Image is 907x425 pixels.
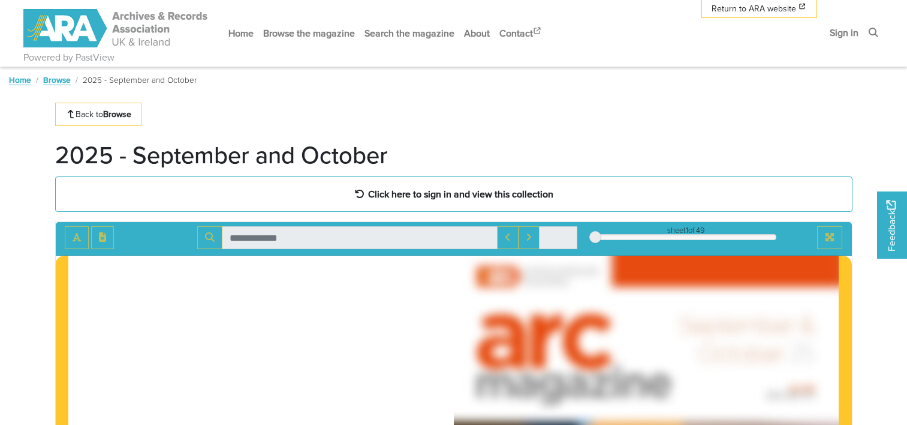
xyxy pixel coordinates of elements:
a: Sign in [825,17,863,49]
button: Toggle text selection (Alt+T) [65,226,89,249]
a: Home [224,17,258,49]
strong: Click here to sign in and view this collection [368,187,553,200]
a: Back toBrowse [55,103,142,126]
span: Return to ARA website [712,2,796,15]
button: Next Match [518,226,540,249]
span: 1 [686,225,688,236]
h1: 2025 - September and October [55,140,388,169]
a: Home [9,74,31,86]
div: sheet of 49 [595,225,776,236]
a: Contact [495,17,547,49]
a: Would you like to provide feedback? [877,191,907,259]
button: Full screen mode [817,226,842,249]
a: Click here to sign in and view this collection [55,176,852,212]
img: ARA - ARC Magazine | Powered by PastView [23,9,209,47]
a: ARA - ARC Magazine | Powered by PastView logo [23,2,209,55]
a: Powered by PastView [23,50,114,65]
input: Search for [222,226,498,249]
span: Feedback [884,200,899,251]
a: About [459,17,495,49]
a: Search the magazine [360,17,459,49]
span: 2025 - September and October [83,74,197,86]
button: Previous Match [497,226,519,249]
a: Browse the magazine [258,17,360,49]
a: Browse [43,74,71,86]
strong: Browse [103,108,131,120]
button: Search [197,226,222,249]
button: Open transcription window [91,226,114,249]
